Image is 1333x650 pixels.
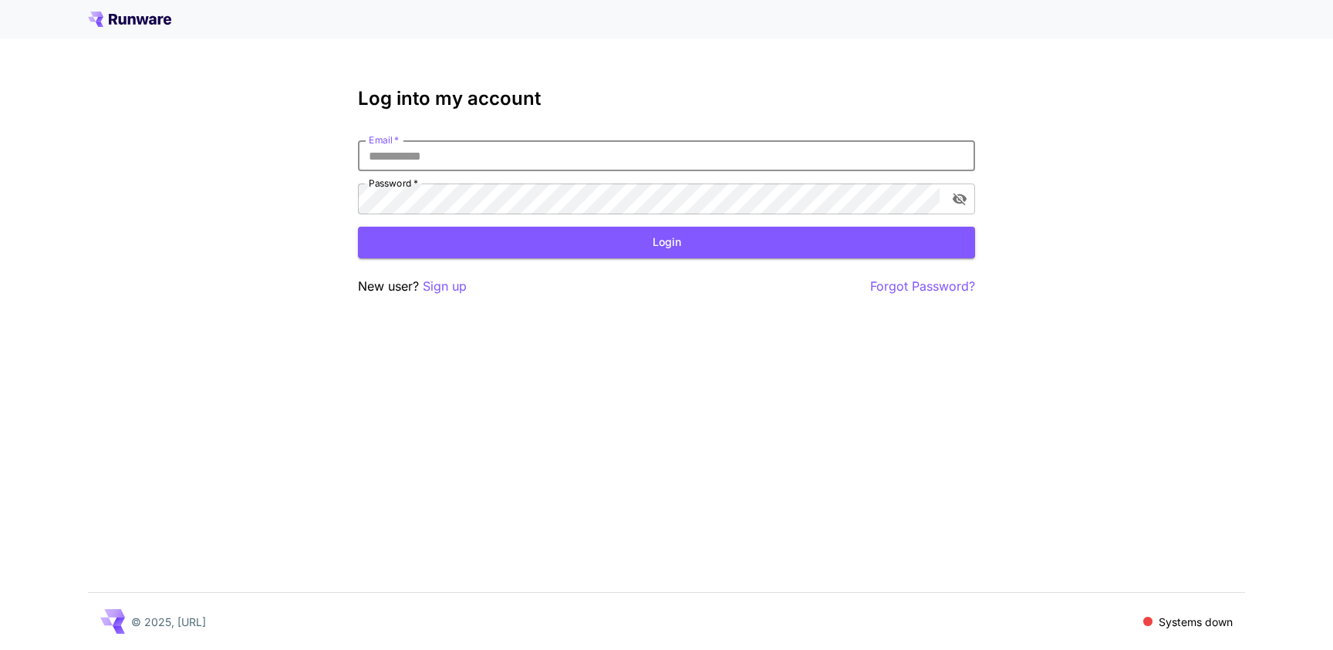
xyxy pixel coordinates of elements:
button: Sign up [423,277,467,296]
p: Systems down [1159,614,1233,630]
label: Password [369,177,418,190]
button: toggle password visibility [946,185,974,213]
p: New user? [358,277,467,296]
p: © 2025, [URL] [131,614,206,630]
button: Forgot Password? [870,277,975,296]
h3: Log into my account [358,88,975,109]
label: Email [369,133,399,147]
button: Login [358,227,975,258]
